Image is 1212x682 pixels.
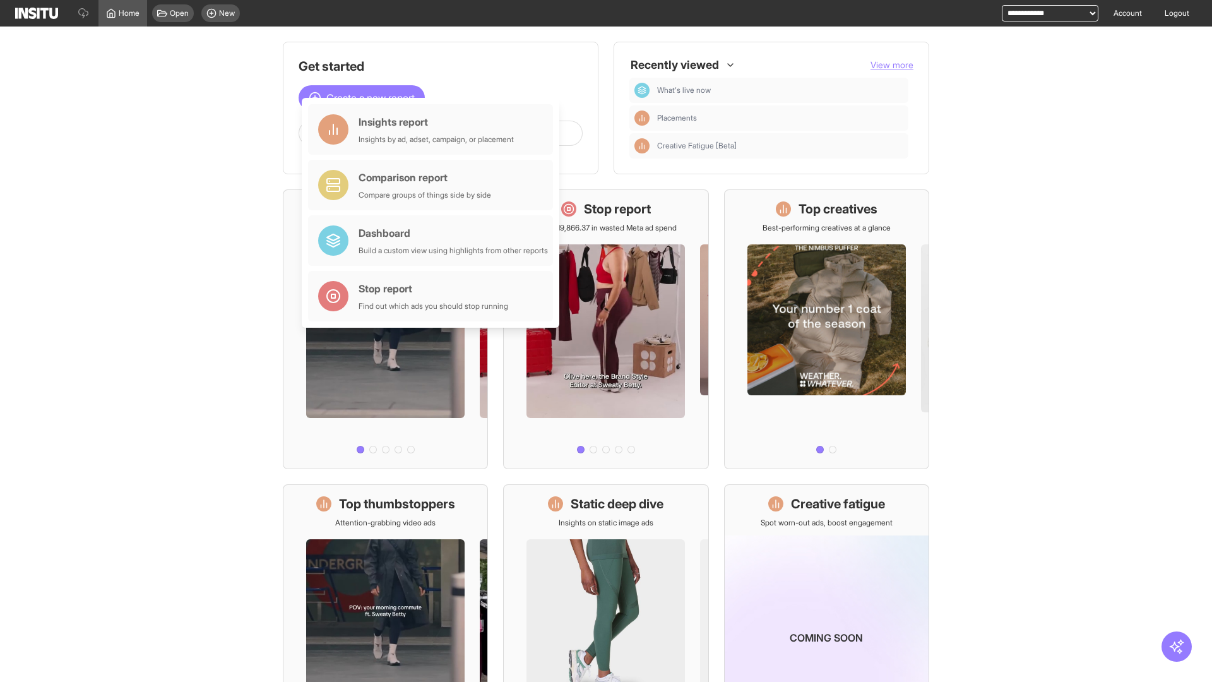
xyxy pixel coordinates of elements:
p: Save £19,866.37 in wasted Meta ad spend [535,223,677,233]
span: View more [870,59,913,70]
div: Dashboard [359,225,548,241]
span: New [219,8,235,18]
p: Attention-grabbing video ads [335,518,436,528]
div: Insights report [359,114,514,129]
h1: Static deep dive [571,495,663,513]
span: Home [119,8,140,18]
span: Placements [657,113,903,123]
p: Insights on static image ads [559,518,653,528]
div: Dashboard [634,83,650,98]
span: Creative Fatigue [Beta] [657,141,903,151]
span: Placements [657,113,697,123]
h1: Top thumbstoppers [339,495,455,513]
h1: Stop report [584,200,651,218]
h1: Top creatives [799,200,877,218]
div: Comparison report [359,170,491,185]
div: Build a custom view using highlights from other reports [359,246,548,256]
a: Stop reportSave £19,866.37 in wasted Meta ad spend [503,189,708,469]
span: Create a new report [326,90,415,105]
a: What's live nowSee all active ads instantly [283,189,488,469]
div: Stop report [359,281,508,296]
div: Compare groups of things side by side [359,190,491,200]
div: Insights by ad, adset, campaign, or placement [359,135,514,145]
button: Create a new report [299,85,425,111]
div: Find out which ads you should stop running [359,301,508,311]
div: Insights [634,111,650,126]
span: Creative Fatigue [Beta] [657,141,737,151]
img: Logo [15,8,58,19]
a: Top creativesBest-performing creatives at a glance [724,189,929,469]
p: Best-performing creatives at a glance [763,223,891,233]
div: Insights [634,138,650,153]
h1: Get started [299,57,583,75]
span: What's live now [657,85,903,95]
button: View more [870,59,913,71]
span: Open [170,8,189,18]
span: What's live now [657,85,711,95]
